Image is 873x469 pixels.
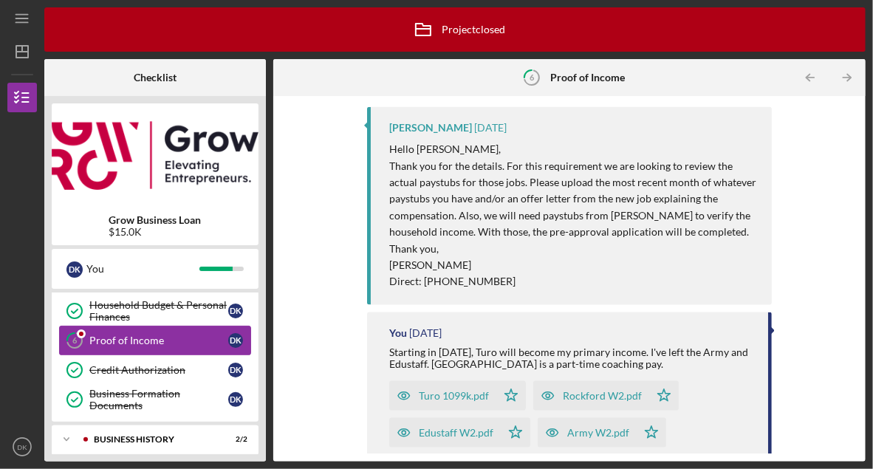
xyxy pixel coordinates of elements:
[389,141,756,157] p: Hello [PERSON_NAME],
[59,385,251,414] a: Business Formation DocumentsDK
[563,390,642,402] div: Rockford W2.pdf
[550,72,625,83] b: Proof of Income
[94,435,210,444] div: Business History
[109,226,202,238] div: $15.0K
[533,381,679,411] button: Rockford W2.pdf
[72,336,78,346] tspan: 6
[389,241,756,257] p: Thank you,
[134,72,177,83] b: Checklist
[109,214,202,226] b: Grow Business Loan
[389,273,756,290] p: Direct: [PHONE_NUMBER]
[389,346,753,370] div: Starting in [DATE], Turo will become my primary income. I've left the Army and Edustaff. [GEOGRAP...
[89,388,228,411] div: Business Formation Documents
[419,390,489,402] div: Turo 1099k.pdf
[7,432,37,462] button: DK
[89,364,228,376] div: Credit Authorization
[538,418,666,448] button: Army W2.pdf
[228,363,243,377] div: D K
[389,418,530,448] button: Edustaff W2.pdf
[221,435,247,444] div: 2 / 2
[52,111,259,199] img: Product logo
[567,427,629,439] div: Army W2.pdf
[389,257,756,273] p: [PERSON_NAME]
[419,427,493,439] div: Edustaff W2.pdf
[59,326,251,355] a: 6Proof of IncomeDK
[86,256,199,281] div: You
[389,381,526,411] button: Turo 1099k.pdf
[228,392,243,407] div: D K
[530,72,535,82] tspan: 6
[228,333,243,348] div: D K
[89,299,228,323] div: Household Budget & Personal Finances
[17,443,27,451] text: DK
[405,11,505,48] div: Project closed
[389,158,756,241] p: Thank you for the details. For this requirement we are looking to review the actual paystubs for ...
[59,296,251,326] a: Household Budget & Personal FinancesDK
[66,261,83,278] div: D K
[389,327,407,339] div: You
[59,355,251,385] a: Credit AuthorizationDK
[409,327,442,339] time: 2025-06-12 17:59
[389,122,472,134] div: [PERSON_NAME]
[474,122,507,134] time: 2025-06-12 18:08
[228,304,243,318] div: D K
[89,335,228,346] div: Proof of Income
